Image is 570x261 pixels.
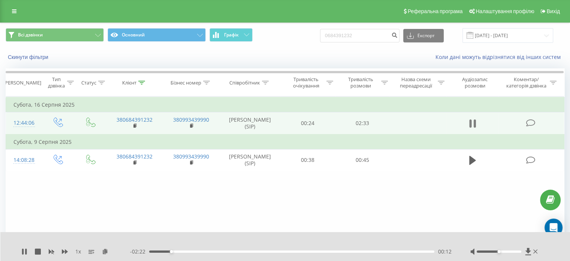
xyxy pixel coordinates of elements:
span: 00:12 [438,248,452,255]
div: 12:44:06 [13,116,33,130]
div: Назва схеми переадресації [396,76,436,89]
div: Accessibility label [170,250,173,253]
td: 00:38 [281,149,335,171]
span: Реферальна програма [408,8,463,14]
div: Тривалість розмови [342,76,379,89]
div: Бізнес номер [171,80,201,86]
a: 380993439990 [173,153,209,160]
span: - 02:22 [130,248,149,255]
div: [PERSON_NAME] [3,80,41,86]
td: [PERSON_NAME] (SIP) [220,149,281,171]
span: Вихід [547,8,560,14]
button: Всі дзвінки [6,28,104,42]
button: Скинути фільтри [6,54,52,60]
div: Коментар/категорія дзвінка [504,76,548,89]
td: [PERSON_NAME] (SIP) [220,112,281,134]
div: Співробітник [229,80,260,86]
div: Accessibility label [497,250,500,253]
div: Тривалість очікування [287,76,325,89]
div: Аудіозапис розмови [453,76,497,89]
div: 14:08:28 [13,153,33,167]
button: Графік [209,28,253,42]
a: 380684391232 [117,153,153,160]
td: 02:33 [335,112,389,134]
a: 380684391232 [117,116,153,123]
td: 00:45 [335,149,389,171]
span: Графік [224,32,239,38]
button: Експорт [403,29,444,42]
td: 00:24 [281,112,335,134]
div: Статус [81,80,96,86]
td: Субота, 16 Серпня 2025 [6,97,564,112]
a: 380993439990 [173,116,209,123]
div: Open Intercom Messenger [545,219,563,237]
div: Клієнт [122,80,136,86]
input: Пошук за номером [320,29,399,42]
span: 1 x [75,248,81,255]
td: Субота, 9 Серпня 2025 [6,134,564,149]
button: Основний [108,28,206,42]
span: Всі дзвінки [18,32,43,38]
span: Налаштування профілю [476,8,534,14]
div: Тип дзвінка [47,76,65,89]
a: Коли дані можуть відрізнятися вiд інших систем [435,53,564,60]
